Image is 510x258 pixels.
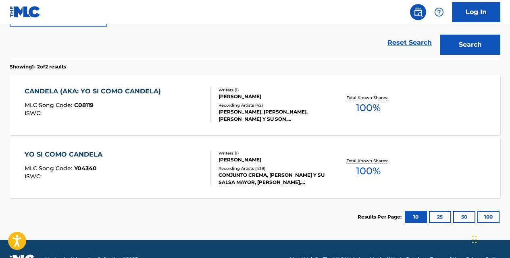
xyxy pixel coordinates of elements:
[429,211,451,223] button: 25
[25,173,44,180] span: ISWC :
[10,138,500,198] a: YO SI COMO CANDELAMLC Song Code:Y04340ISWC:Writers (1)[PERSON_NAME]Recording Artists (439)CONJUNT...
[74,101,94,109] span: C08119
[356,101,381,115] span: 100 %
[25,165,74,172] span: MLC Song Code :
[434,7,444,17] img: help
[383,34,436,52] a: Reset Search
[410,4,426,20] a: Public Search
[356,164,381,178] span: 100 %
[470,219,510,258] iframe: Chat Widget
[74,165,97,172] span: Y04340
[25,109,44,117] span: ISWC :
[10,6,41,18] img: MLC Logo
[413,7,423,17] img: search
[219,93,327,100] div: [PERSON_NAME]
[219,87,327,93] div: Writers ( 1 )
[477,211,500,223] button: 100
[25,150,106,159] div: YO SI COMO CANDELA
[219,156,327,163] div: [PERSON_NAME]
[219,171,327,186] div: CONJUNTO CREMA, [PERSON_NAME] Y SU SALSA MAYOR, [PERSON_NAME], [PERSON_NAME] Y SU SALSA MAYOR, VA...
[25,87,165,96] div: CANDELA (AKA: YO SI COMO CANDELA)
[347,158,390,164] p: Total Known Shares:
[219,165,327,171] div: Recording Artists ( 439 )
[440,35,500,55] button: Search
[453,211,475,223] button: 50
[219,102,327,108] div: Recording Artists ( 42 )
[431,4,447,20] div: Help
[25,101,74,109] span: MLC Song Code :
[219,150,327,156] div: Writers ( 1 )
[358,213,404,221] p: Results Per Page:
[472,227,477,252] div: Drag
[219,108,327,123] div: [PERSON_NAME], [PERSON_NAME], [PERSON_NAME] Y SU SON, [PERSON_NAME], [PERSON_NAME]
[10,63,66,70] p: Showing 1 - 2 of 2 results
[405,211,427,223] button: 10
[347,95,390,101] p: Total Known Shares:
[10,74,500,135] a: CANDELA (AKA: YO SI COMO CANDELA)MLC Song Code:C08119ISWC:Writers (1)[PERSON_NAME]Recording Artis...
[452,2,500,22] a: Log In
